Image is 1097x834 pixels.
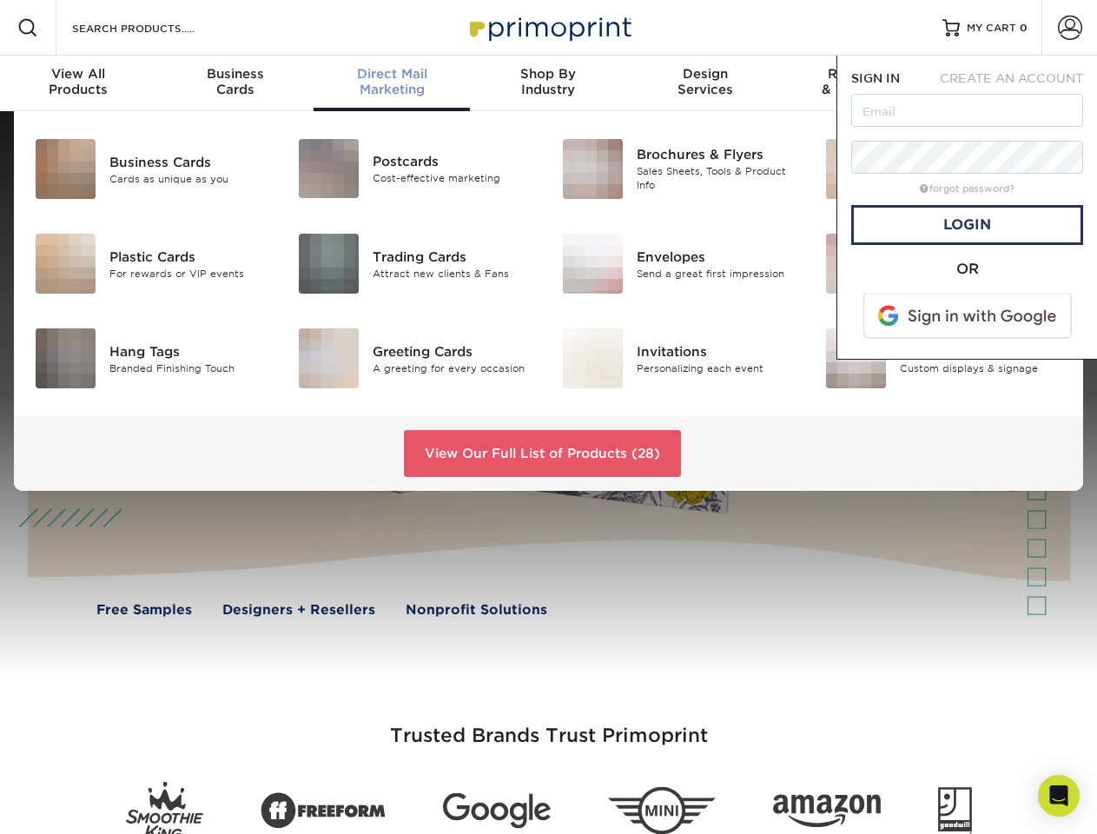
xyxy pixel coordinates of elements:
[938,787,972,834] img: Goodwill
[783,56,940,111] a: Resources& Templates
[41,683,1057,768] h3: Trusted Brands Trust Primoprint
[156,66,313,97] div: Cards
[627,56,783,111] a: DesignServices
[314,56,470,111] a: Direct MailMarketing
[404,430,681,477] a: View Our Full List of Products (28)
[783,66,940,82] span: Resources
[70,17,240,38] input: SEARCH PRODUCTS.....
[1038,775,1080,817] div: Open Intercom Messenger
[851,71,900,85] span: SIGN IN
[156,56,313,111] a: BusinessCards
[443,793,551,829] img: Google
[627,66,783,82] span: Design
[967,21,1016,36] span: MY CART
[773,795,881,828] img: Amazon
[851,259,1083,280] div: OR
[462,9,636,46] img: Primoprint
[851,94,1083,127] input: Email
[470,56,626,111] a: Shop ByIndustry
[470,66,626,97] div: Industry
[940,71,1083,85] span: CREATE AN ACCOUNT
[1020,22,1028,34] span: 0
[156,66,313,82] span: Business
[470,66,626,82] span: Shop By
[851,205,1083,245] a: Login
[920,183,1014,195] a: forgot password?
[4,781,148,828] iframe: Google Customer Reviews
[314,66,470,97] div: Marketing
[314,66,470,82] span: Direct Mail
[627,66,783,97] div: Services
[783,66,940,97] div: & Templates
